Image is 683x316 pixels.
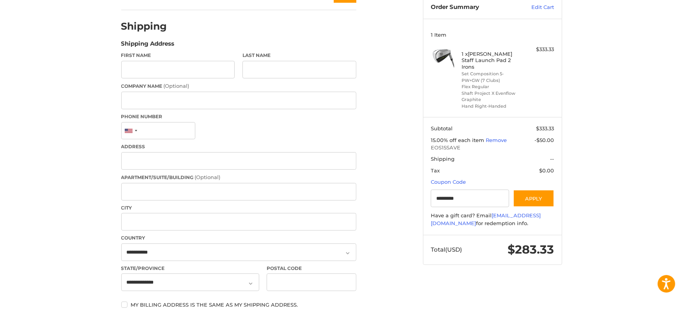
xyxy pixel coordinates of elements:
span: Subtotal [431,125,453,131]
label: Postal Code [267,265,356,272]
div: Have a gift card? Email for redemption info. [431,212,554,227]
h3: Order Summary [431,4,515,11]
span: $283.33 [508,242,554,257]
a: [EMAIL_ADDRESS][DOMAIN_NAME] [431,212,541,226]
span: Tax [431,167,440,174]
label: Last Name [242,52,356,59]
label: Apartment/Suite/Building [121,174,356,181]
h4: 1 x [PERSON_NAME] Staff Launch Pad 2 Irons [462,51,521,70]
label: Address [121,143,356,150]
label: Country [121,234,356,241]
span: Total (USD) [431,246,462,253]
label: State/Province [121,265,259,272]
h3: 1 Item [431,32,554,38]
label: City [121,204,356,211]
li: Hand Right-Handed [462,103,521,110]
small: (Optional) [195,174,221,180]
span: EOS15SAVE [431,144,554,152]
li: Shaft Project X Evenflow Graphite [462,90,521,103]
span: $0.00 [539,167,554,174]
legend: Shipping Address [121,39,175,52]
span: Shipping [431,156,455,162]
span: $333.33 [536,125,554,131]
a: Coupon Code [431,179,466,185]
li: Set Composition 5-PW+GW (7 Clubs) [462,71,521,83]
span: -- [550,156,554,162]
input: Gift Certificate or Coupon Code [431,190,509,207]
label: Phone Number [121,113,356,120]
h2: Shipping [121,20,167,32]
li: Flex Regular [462,83,521,90]
a: Remove [486,137,507,143]
a: Edit Cart [515,4,554,11]
label: First Name [121,52,235,59]
span: 15.00% off each item [431,137,486,143]
span: -$50.00 [534,137,554,143]
label: Company Name [121,82,356,90]
div: $333.33 [523,46,554,53]
button: Apply [513,190,554,207]
div: United States: +1 [122,122,140,139]
label: My billing address is the same as my shipping address. [121,302,356,308]
small: (Optional) [164,83,189,89]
